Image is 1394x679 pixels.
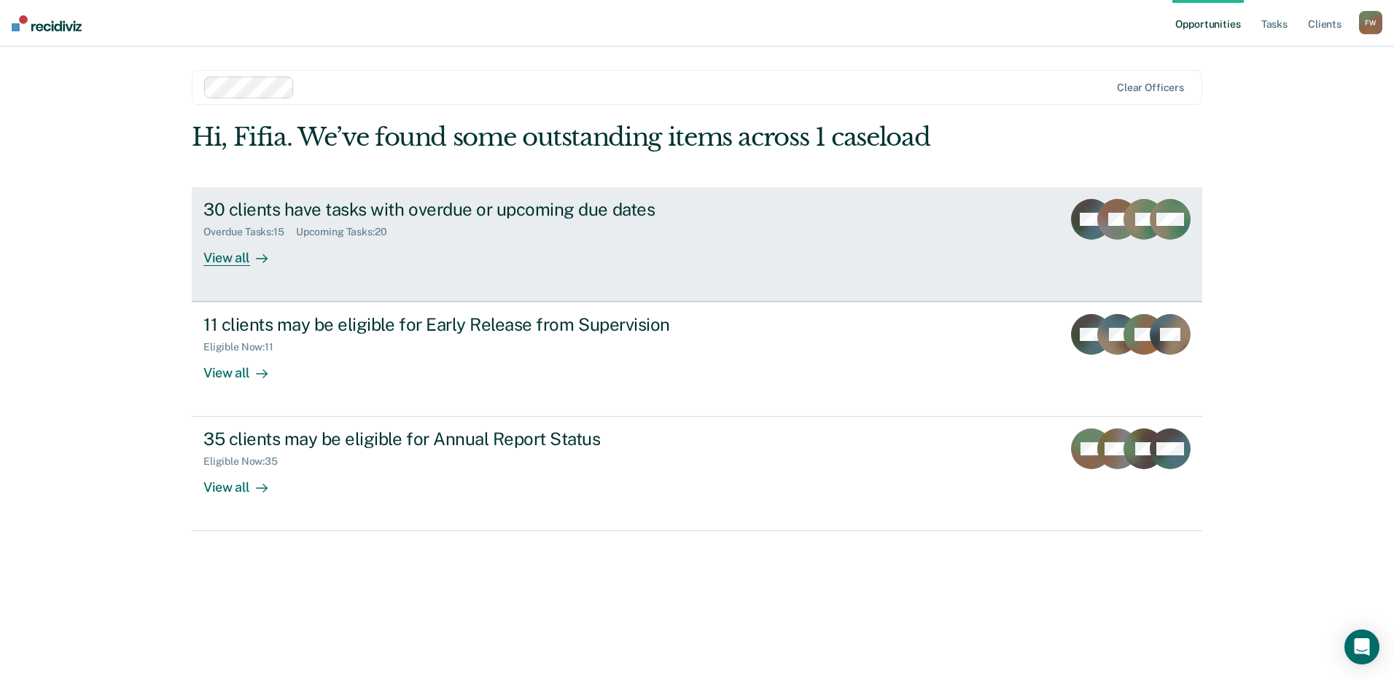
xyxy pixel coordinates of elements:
[192,302,1202,417] a: 11 clients may be eligible for Early Release from SupervisionEligible Now:11View all
[203,353,285,382] div: View all
[192,187,1202,302] a: 30 clients have tasks with overdue or upcoming due datesOverdue Tasks:15Upcoming Tasks:20View all
[203,455,289,468] div: Eligible Now : 35
[203,226,296,238] div: Overdue Tasks : 15
[203,468,285,496] div: View all
[296,226,399,238] div: Upcoming Tasks : 20
[203,428,715,450] div: 35 clients may be eligible for Annual Report Status
[192,122,1000,152] div: Hi, Fifia. We’ve found some outstanding items across 1 caseload
[12,15,82,31] img: Recidiviz
[1344,629,1379,664] div: Open Intercom Messenger
[203,314,715,335] div: 11 clients may be eligible for Early Release from Supervision
[203,238,285,266] div: View all
[1359,11,1382,34] button: FW
[192,417,1202,531] a: 35 clients may be eligible for Annual Report StatusEligible Now:35View all
[203,199,715,220] div: 30 clients have tasks with overdue or upcoming due dates
[203,341,285,353] div: Eligible Now : 11
[1117,82,1184,94] div: Clear officers
[1359,11,1382,34] div: F W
